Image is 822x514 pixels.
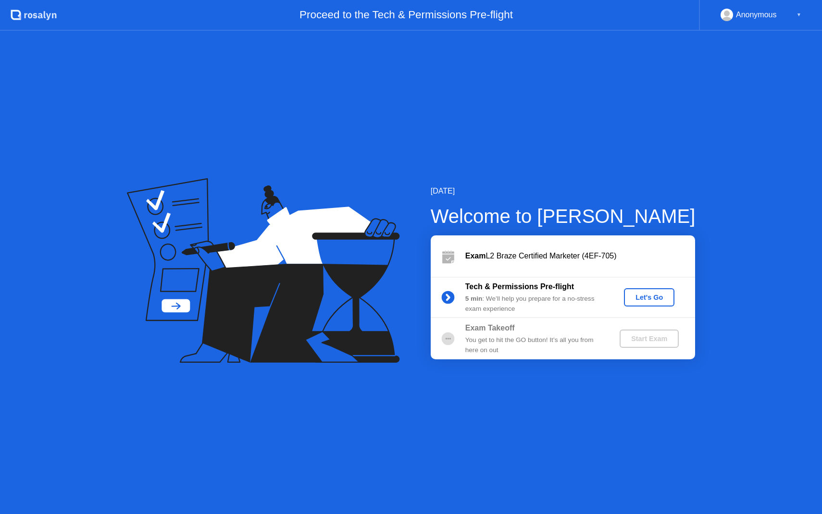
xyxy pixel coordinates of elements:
[620,330,679,348] button: Start Exam
[465,324,515,332] b: Exam Takeoff
[797,9,801,21] div: ▼
[465,282,574,291] b: Tech & Permissions Pre-flight
[465,294,604,314] div: : We’ll help you prepare for a no-stress exam experience
[465,250,695,262] div: L2 Braze Certified Marketer (4EF-705)
[465,295,483,302] b: 5 min
[736,9,777,21] div: Anonymous
[465,335,604,355] div: You get to hit the GO button! It’s all you from here on out
[624,288,674,306] button: Let's Go
[431,202,696,231] div: Welcome to [PERSON_NAME]
[628,294,671,301] div: Let's Go
[465,252,486,260] b: Exam
[623,335,675,343] div: Start Exam
[431,185,696,197] div: [DATE]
